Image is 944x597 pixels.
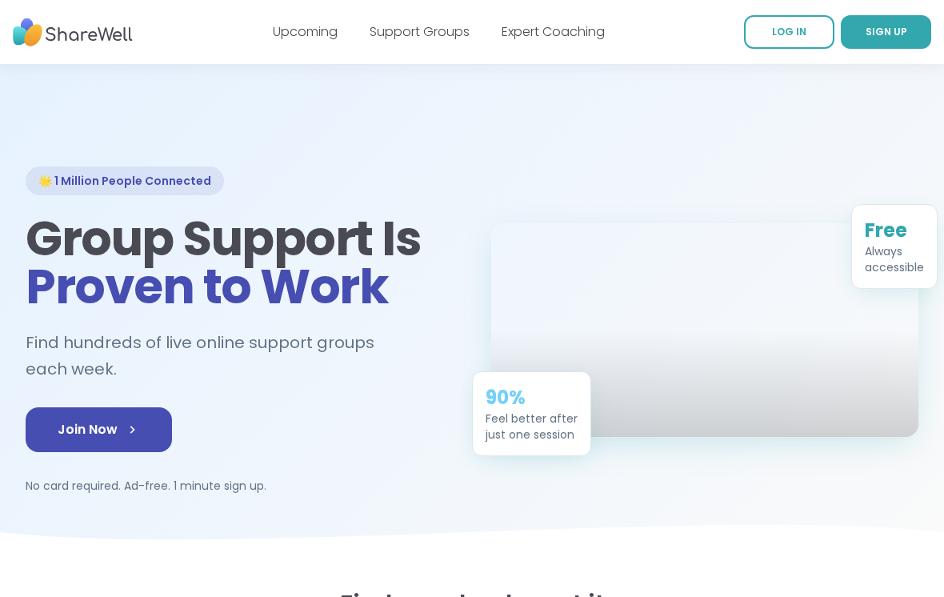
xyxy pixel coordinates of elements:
img: ShareWell Nav Logo [13,10,133,54]
h1: Group Support Is [26,214,453,311]
span: LOG IN [772,25,806,38]
a: Expert Coaching [502,22,605,41]
p: No card required. Ad-free. 1 minute sign up. [26,478,453,494]
a: Upcoming [273,22,338,41]
a: SIGN UP [841,15,931,49]
a: Support Groups [370,22,470,41]
a: Join Now [26,407,172,452]
span: SIGN UP [866,25,907,38]
div: Feel better after just one session [486,411,578,443]
div: Always accessible [865,243,924,275]
div: 90% [486,385,578,411]
a: LOG IN [744,15,834,49]
span: Proven to Work [26,253,388,320]
span: Join Now [58,420,140,439]
div: Free [865,218,924,243]
div: 🌟 1 Million People Connected [26,166,224,195]
h2: Find hundreds of live online support groups each week. [26,330,453,382]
